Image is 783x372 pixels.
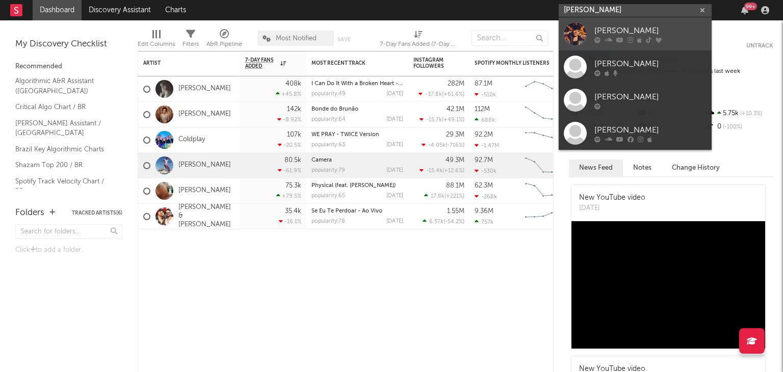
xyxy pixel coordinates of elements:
[475,131,493,138] div: 92.2M
[419,91,464,97] div: ( )
[15,244,122,256] div: Click to add a folder.
[594,24,707,37] div: [PERSON_NAME]
[447,143,463,148] span: -716 %
[143,60,220,66] div: Artist
[475,81,492,87] div: 87.1M
[426,168,442,174] span: -15.4k
[285,81,301,87] div: 408k
[178,136,205,144] a: Coldplay
[178,161,231,170] a: [PERSON_NAME]
[386,219,403,224] div: [DATE]
[138,38,175,50] div: Edit Columns
[276,35,317,42] span: Most Notified
[138,25,175,55] div: Edit Columns
[15,160,112,171] a: Shazam Top 200 / BR
[15,176,112,197] a: Spotify Track Velocity Chart / BR
[420,116,464,123] div: ( )
[447,208,464,215] div: 1.55M
[285,208,301,215] div: 35.4k
[311,193,345,199] div: popularity: 65
[178,85,231,93] a: [PERSON_NAME]
[444,168,463,174] span: +12.6 %
[741,6,748,14] button: 99+
[475,193,497,200] div: -268k
[520,127,566,153] svg: Chart title
[386,91,403,97] div: [DATE]
[475,91,496,98] div: -510k
[182,25,199,55] div: Filters
[386,168,403,173] div: [DATE]
[311,183,396,189] a: Physical (feat. [PERSON_NAME])
[15,207,44,219] div: Folders
[662,160,730,176] button: Change History
[520,153,566,178] svg: Chart title
[311,81,403,87] div: I Can Do It With a Broken Heart - Dombresky Remix
[559,17,712,50] a: [PERSON_NAME]
[277,116,301,123] div: -8.92 %
[311,132,379,138] a: WE PRAY - TWICE Version
[623,160,662,176] button: Notes
[744,3,757,10] div: 99 +
[559,84,712,117] a: [PERSON_NAME]
[287,106,301,113] div: 142k
[579,203,645,214] div: [DATE]
[443,117,463,123] span: +49.1 %
[386,117,403,122] div: [DATE]
[559,4,712,17] input: Search for artists
[705,107,773,120] div: 5.75k
[475,157,493,164] div: 92.7M
[72,210,122,216] button: Tracked Artists(6)
[475,60,551,66] div: Spotify Monthly Listeners
[245,57,278,69] span: 7-Day Fans Added
[594,124,707,136] div: [PERSON_NAME]
[559,50,712,84] a: [PERSON_NAME]
[413,57,449,69] div: Instagram Followers
[337,37,351,42] button: Save
[311,117,346,122] div: popularity: 64
[15,61,122,73] div: Recommended
[446,182,464,189] div: 88.1M
[386,193,403,199] div: [DATE]
[178,187,231,195] a: [PERSON_NAME]
[386,142,403,148] div: [DATE]
[311,81,462,87] a: I Can Do It With a Broken Heart - [PERSON_NAME] Remix
[559,117,712,150] a: [PERSON_NAME]
[15,38,122,50] div: My Discovery Checklist
[472,31,548,46] input: Search...
[311,107,358,112] a: Bonde do Brunão
[424,193,464,199] div: ( )
[380,38,456,50] div: 7-Day Fans Added (7-Day Fans Added)
[420,167,464,174] div: ( )
[423,218,464,225] div: ( )
[448,81,464,87] div: 282M
[475,182,493,189] div: 62.3M
[446,157,464,164] div: 49.3M
[569,160,623,176] button: News Feed
[443,92,463,97] span: +61.6 %
[278,167,301,174] div: -61.9 %
[425,92,442,97] span: -37.8k
[311,219,345,224] div: popularity: 78
[746,41,773,51] button: Untrack
[15,144,112,155] a: Brazil Key Algorithmic Charts
[475,142,499,149] div: -1.47M
[311,157,403,163] div: Camera
[475,117,495,123] div: 688k
[475,208,493,215] div: 9.36M
[311,107,403,112] div: Bonde do Brunão
[206,25,242,55] div: A&R Pipeline
[206,38,242,50] div: A&R Pipeline
[594,58,707,70] div: [PERSON_NAME]
[311,142,345,148] div: popularity: 63
[276,193,301,199] div: +79.5 %
[447,106,464,113] div: 42.1M
[520,76,566,102] svg: Chart title
[475,106,490,113] div: 112M
[445,219,463,225] span: -54.2 %
[380,25,456,55] div: 7-Day Fans Added (7-Day Fans Added)
[178,110,231,119] a: [PERSON_NAME]
[446,194,463,199] span: +221 %
[311,168,345,173] div: popularity: 79
[311,208,382,214] a: Se Eu Te Perdoar - Ao Vivo
[284,157,301,164] div: 80.5k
